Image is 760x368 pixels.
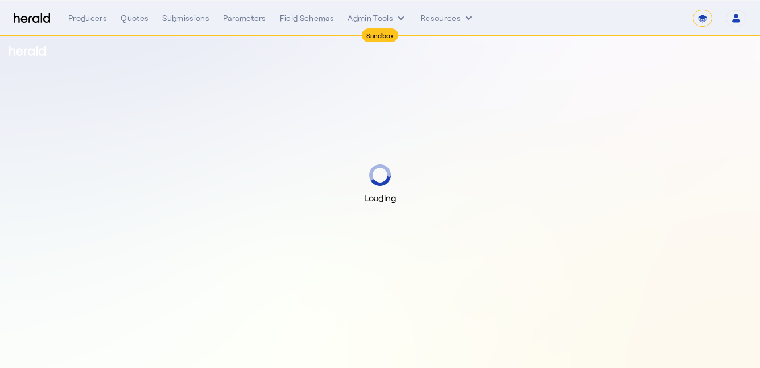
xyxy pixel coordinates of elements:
[420,13,474,24] button: Resources dropdown menu
[162,13,209,24] div: Submissions
[362,28,399,42] div: Sandbox
[14,13,50,24] img: Herald Logo
[223,13,266,24] div: Parameters
[121,13,148,24] div: Quotes
[280,13,334,24] div: Field Schemas
[68,13,107,24] div: Producers
[348,13,407,24] button: internal dropdown menu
